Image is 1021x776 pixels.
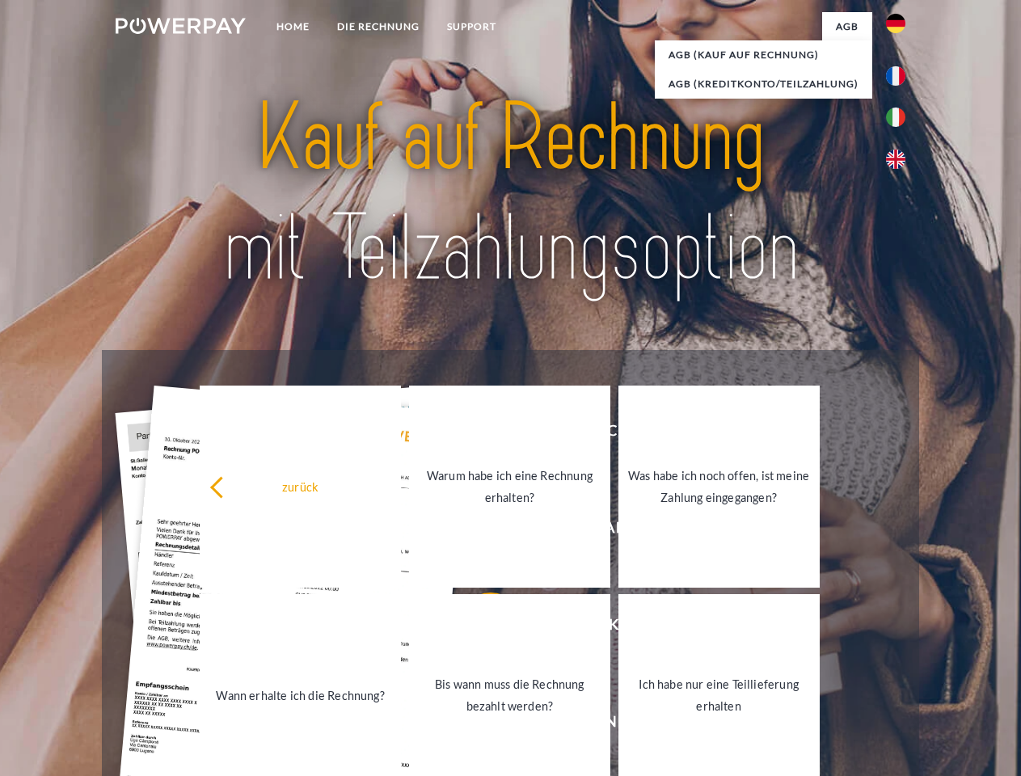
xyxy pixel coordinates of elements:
[323,12,433,41] a: DIE RECHNUNG
[886,66,905,86] img: fr
[628,673,810,717] div: Ich habe nur eine Teillieferung erhalten
[628,465,810,508] div: Was habe ich noch offen, ist meine Zahlung eingegangen?
[116,18,246,34] img: logo-powerpay-white.svg
[886,150,905,169] img: en
[655,40,872,70] a: AGB (Kauf auf Rechnung)
[209,475,391,497] div: zurück
[655,70,872,99] a: AGB (Kreditkonto/Teilzahlung)
[419,465,601,508] div: Warum habe ich eine Rechnung erhalten?
[154,78,867,310] img: title-powerpay_de.svg
[886,14,905,33] img: de
[886,108,905,127] img: it
[419,673,601,717] div: Bis wann muss die Rechnung bezahlt werden?
[618,386,820,588] a: Was habe ich noch offen, ist meine Zahlung eingegangen?
[433,12,510,41] a: SUPPORT
[822,12,872,41] a: agb
[263,12,323,41] a: Home
[209,684,391,706] div: Wann erhalte ich die Rechnung?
